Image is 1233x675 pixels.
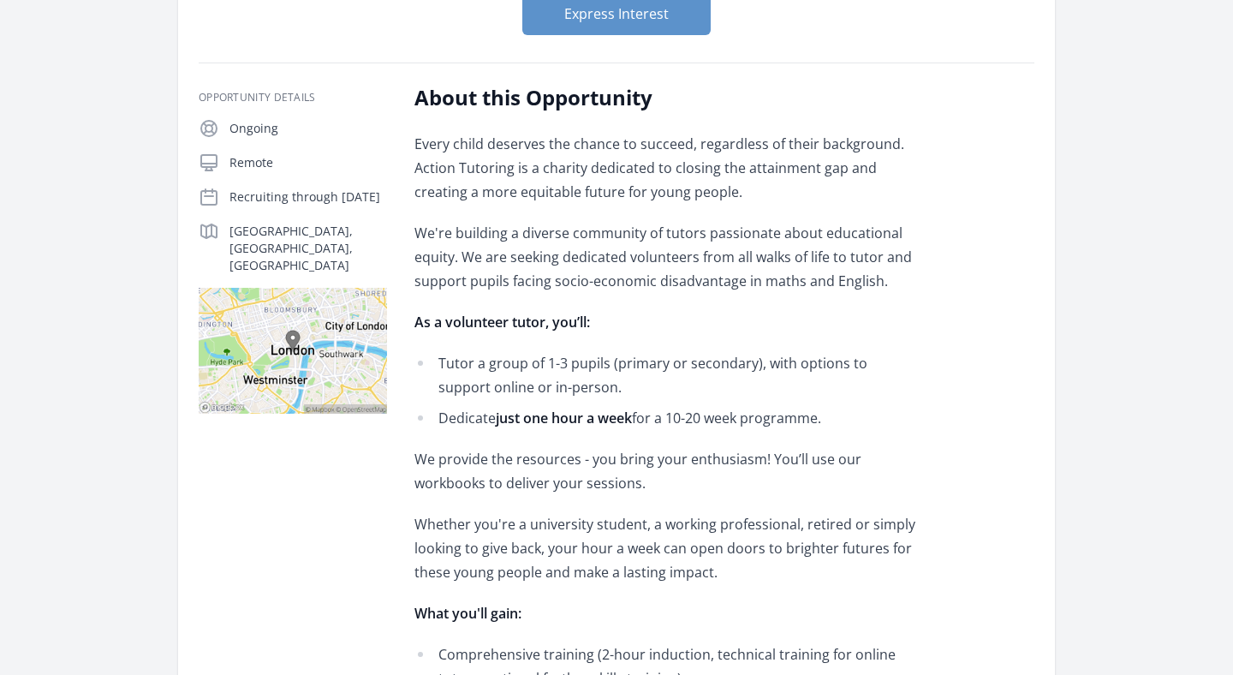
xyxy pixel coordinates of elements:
[229,223,387,274] p: [GEOGRAPHIC_DATA], [GEOGRAPHIC_DATA], [GEOGRAPHIC_DATA]
[229,154,387,171] p: Remote
[414,447,915,495] p: We provide the resources - you bring your enthusiasm! You’ll use our workbooks to deliver your se...
[199,91,387,105] h3: Opportunity Details
[414,406,915,430] li: Dedicate for a 10-20 week programme.
[229,120,387,137] p: Ongoing
[414,313,590,332] strong: As a volunteer tutor, you’ll:
[414,221,915,293] p: We're building a diverse community of tutors passionate about educational equity. We are seeking ...
[414,351,915,399] li: Tutor a group of 1-3 pupils (primary or secondary), with options to support online or in-person.
[414,512,915,584] p: Whether you're a university student, a working professional, retired or simply looking to give ba...
[414,604,521,623] strong: What you'll gain:
[199,288,387,414] img: Map
[496,409,632,427] strong: just one hour a week
[229,188,387,206] p: Recruiting through [DATE]
[414,84,915,111] h2: About this Opportunity
[414,132,915,204] p: Every child deserves the chance to succeed, regardless of their background. Action Tutoring is a ...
